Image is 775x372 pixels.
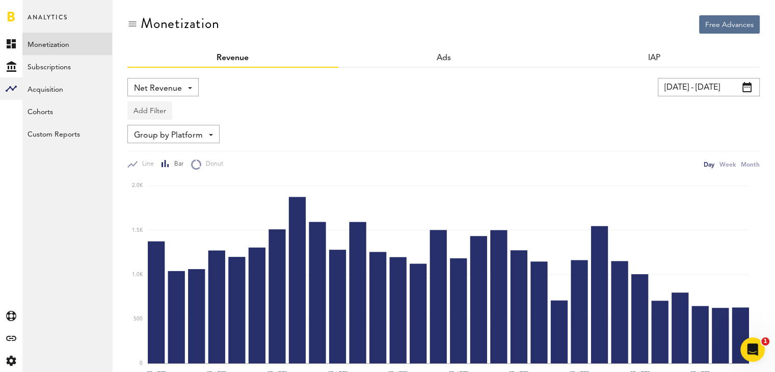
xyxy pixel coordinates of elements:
text: 500 [133,316,143,322]
text: 2.0K [132,183,143,189]
iframe: Intercom live chat [740,337,765,362]
span: Line [138,160,154,169]
a: Subscriptions [22,55,112,77]
span: Analytics [28,11,68,33]
button: Add Filter [127,101,172,120]
a: Acquisition [22,77,112,100]
span: Bar [170,160,183,169]
button: Free Advances [699,15,760,34]
text: 1.5K [132,228,143,233]
span: Net Revenue [134,80,182,97]
span: 1 [761,337,769,346]
a: Revenue [217,54,249,62]
span: Group by Platform [134,127,203,144]
a: Cohorts [22,100,112,122]
span: Donut [201,160,223,169]
div: Day [704,159,714,170]
a: Monetization [22,33,112,55]
text: 1.0K [132,272,143,277]
div: Month [741,159,760,170]
text: 0 [140,361,143,366]
a: IAP [648,54,660,62]
a: Custom Reports [22,122,112,145]
span: Ads [437,54,451,62]
div: Week [719,159,736,170]
div: Monetization [141,15,220,32]
span: Support [20,7,57,16]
